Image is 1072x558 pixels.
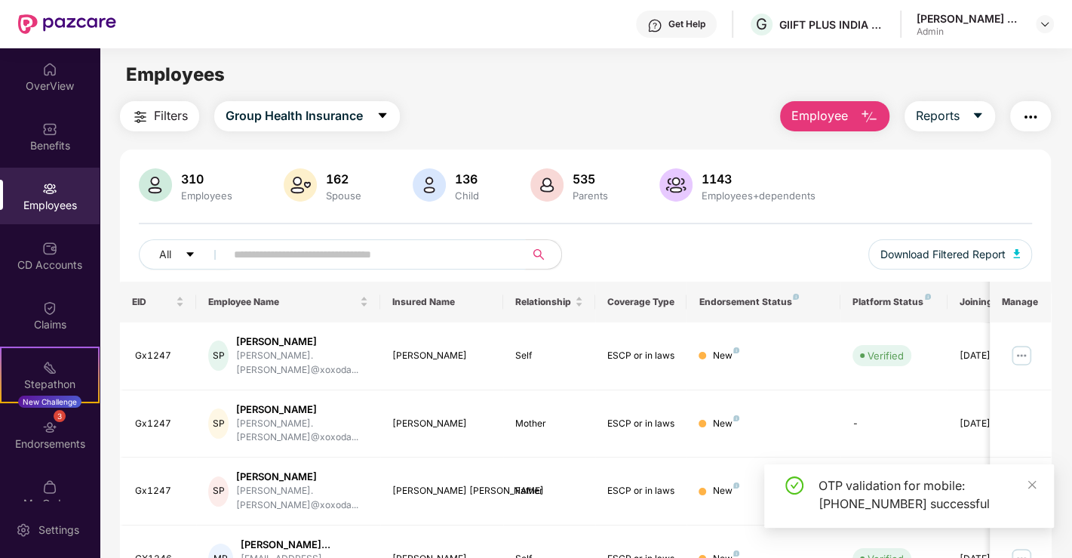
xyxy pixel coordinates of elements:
div: ESCP or in laws [607,349,675,363]
div: [PERSON_NAME].[PERSON_NAME]@xoxoda... [236,417,368,445]
img: svg+xml;base64,PHN2ZyB4bWxucz0iaHR0cDovL3d3dy53My5vcmcvMjAwMC9zdmciIHhtbG5zOnhsaW5rPSJodHRwOi8vd3... [530,168,564,202]
img: manageButton [1009,344,1034,368]
div: Parents [570,190,611,202]
img: svg+xml;base64,PHN2ZyB4bWxucz0iaHR0cDovL3d3dy53My5vcmcvMjAwMC9zdmciIHdpZHRoPSIyNCIgaGVpZ2h0PSIyNC... [1021,108,1040,126]
div: [PERSON_NAME] [236,470,368,484]
div: Self [515,349,583,363]
span: close [1027,479,1037,490]
div: [PERSON_NAME] [236,402,368,417]
div: ESCP or in laws [607,417,675,431]
img: svg+xml;base64,PHN2ZyBpZD0iQ2xhaW0iIHhtbG5zPSJodHRwOi8vd3d3LnczLm9yZy8yMDAwL3N2ZyIgd2lkdGg9IjIwIi... [42,301,57,316]
img: svg+xml;base64,PHN2ZyB4bWxucz0iaHR0cDovL3d3dy53My5vcmcvMjAwMC9zdmciIHhtbG5zOnhsaW5rPSJodHRwOi8vd3... [860,108,878,126]
img: svg+xml;base64,PHN2ZyB4bWxucz0iaHR0cDovL3d3dy53My5vcmcvMjAwMC9zdmciIHhtbG5zOnhsaW5rPSJodHRwOi8vd3... [284,168,317,202]
div: 136 [452,171,482,187]
span: Reports [916,106,960,125]
div: ESCP or in laws [607,484,675,498]
img: svg+xml;base64,PHN2ZyBpZD0iSGVscC0zMngzMiIgeG1sbnM9Imh0dHA6Ly93d3cudzMub3JnLzIwMDAvc3ZnIiB3aWR0aD... [647,18,662,33]
div: Verified [868,348,904,363]
div: Gx1247 [135,484,185,498]
td: - [840,390,948,458]
th: Coverage Type [595,282,687,322]
span: Employee [791,106,848,125]
div: Endorsement Status [699,296,828,308]
span: EID [132,296,174,308]
img: svg+xml;base64,PHN2ZyB4bWxucz0iaHR0cDovL3d3dy53My5vcmcvMjAwMC9zdmciIHdpZHRoPSI4IiBoZWlnaHQ9IjgiIH... [733,482,739,489]
img: svg+xml;base64,PHN2ZyBpZD0iTXlfT3JkZXJzIiBkYXRhLW5hbWU9Ik15IE9yZGVycyIgeG1sbnM9Imh0dHA6Ly93d3cudz... [42,479,57,495]
img: svg+xml;base64,PHN2ZyB4bWxucz0iaHR0cDovL3d3dy53My5vcmcvMjAwMC9zdmciIHdpZHRoPSIyNCIgaGVpZ2h0PSIyNC... [131,108,149,126]
div: [PERSON_NAME].[PERSON_NAME]@xoxoda... [236,484,368,513]
button: Allcaret-down [139,239,231,270]
div: 535 [570,171,611,187]
span: caret-down [972,109,984,123]
span: G [756,15,767,33]
img: svg+xml;base64,PHN2ZyBpZD0iQ0RfQWNjb3VudHMiIGRhdGEtbmFtZT0iQ0QgQWNjb3VudHMiIHhtbG5zPSJodHRwOi8vd3... [42,241,57,256]
img: svg+xml;base64,PHN2ZyB4bWxucz0iaHR0cDovL3d3dy53My5vcmcvMjAwMC9zdmciIHdpZHRoPSI4IiBoZWlnaHQ9IjgiIH... [733,415,739,421]
img: svg+xml;base64,PHN2ZyB4bWxucz0iaHR0cDovL3d3dy53My5vcmcvMjAwMC9zdmciIHhtbG5zOnhsaW5rPSJodHRwOi8vd3... [659,168,693,202]
div: [PERSON_NAME] [392,417,491,431]
div: [DATE] [960,349,1027,363]
td: - [840,458,948,526]
div: Stepathon [2,377,98,392]
div: SP [208,341,229,371]
img: svg+xml;base64,PHN2ZyBpZD0iU2V0dGluZy0yMHgyMCIgeG1sbnM9Imh0dHA6Ly93d3cudzMub3JnLzIwMDAvc3ZnIiB3aW... [16,523,31,538]
img: svg+xml;base64,PHN2ZyBpZD0iRW1wbG95ZWVzIiB4bWxucz0iaHR0cDovL3d3dy53My5vcmcvMjAwMC9zdmciIHdpZHRoPS... [42,181,57,196]
th: EID [120,282,197,322]
th: Joining Date [948,282,1040,322]
div: New [712,417,739,431]
button: Filters [120,101,199,131]
div: GIIFT PLUS INDIA PRIVATE LIMITED [779,17,885,32]
button: search [524,239,562,270]
div: SP [208,476,229,507]
div: [PERSON_NAME]... [241,538,368,552]
img: svg+xml;base64,PHN2ZyB4bWxucz0iaHR0cDovL3d3dy53My5vcmcvMjAwMC9zdmciIHhtbG5zOnhsaW5rPSJodHRwOi8vd3... [1013,249,1021,258]
span: Filters [154,106,188,125]
div: Mother [515,417,583,431]
span: Download Filtered Report [880,246,1006,263]
th: Relationship [503,282,595,322]
span: caret-down [376,109,389,123]
div: Admin [917,26,1022,38]
div: Gx1247 [135,417,185,431]
img: svg+xml;base64,PHN2ZyB4bWxucz0iaHR0cDovL3d3dy53My5vcmcvMjAwMC9zdmciIHdpZHRoPSI4IiBoZWlnaHQ9IjgiIH... [793,294,799,300]
div: Get Help [668,18,705,30]
div: [PERSON_NAME].[PERSON_NAME]@xoxoda... [236,349,368,378]
img: svg+xml;base64,PHN2ZyB4bWxucz0iaHR0cDovL3d3dy53My5vcmcvMjAwMC9zdmciIHdpZHRoPSI4IiBoZWlnaHQ9IjgiIH... [733,550,739,556]
img: New Pazcare Logo [18,14,116,34]
button: Reportscaret-down [905,101,995,131]
img: svg+xml;base64,PHN2ZyB4bWxucz0iaHR0cDovL3d3dy53My5vcmcvMjAwMC9zdmciIHdpZHRoPSIyMSIgaGVpZ2h0PSIyMC... [42,360,57,375]
div: New [712,349,739,363]
span: Relationship [515,296,572,308]
span: search [524,248,554,261]
button: Group Health Insurancecaret-down [214,101,400,131]
div: [PERSON_NAME] [236,334,368,349]
img: svg+xml;base64,PHN2ZyB4bWxucz0iaHR0cDovL3d3dy53My5vcmcvMjAwMC9zdmciIHhtbG5zOnhsaW5rPSJodHRwOi8vd3... [413,168,446,202]
div: 162 [323,171,364,187]
span: All [159,246,171,263]
span: Group Health Insurance [226,106,363,125]
div: 310 [178,171,235,187]
th: Employee Name [196,282,380,322]
span: caret-down [185,249,195,261]
img: svg+xml;base64,PHN2ZyB4bWxucz0iaHR0cDovL3d3dy53My5vcmcvMjAwMC9zdmciIHdpZHRoPSI4IiBoZWlnaHQ9IjgiIH... [733,347,739,353]
img: svg+xml;base64,PHN2ZyBpZD0iQmVuZWZpdHMiIHhtbG5zPSJodHRwOi8vd3d3LnczLm9yZy8yMDAwL3N2ZyIgd2lkdGg9Ij... [42,122,57,137]
div: [PERSON_NAME] Deb [917,11,1022,26]
div: [DATE] [960,417,1027,431]
div: [PERSON_NAME] [392,349,491,363]
button: Download Filtered Report [868,239,1033,270]
div: Employees+dependents [699,190,819,202]
div: Employees [178,190,235,202]
span: check-circle [785,476,803,495]
div: 1143 [699,171,819,187]
div: New [712,484,739,498]
div: Gx1247 [135,349,185,363]
div: 3 [54,410,66,422]
div: New Challenge [18,396,81,408]
th: Manage [990,282,1051,322]
th: Insured Name [380,282,503,322]
button: Employee [780,101,889,131]
div: OTP validation for mobile: [PHONE_NUMBER] successful [819,476,1036,513]
img: svg+xml;base64,PHN2ZyB4bWxucz0iaHR0cDovL3d3dy53My5vcmcvMjAwMC9zdmciIHhtbG5zOnhsaW5rPSJodHRwOi8vd3... [139,168,172,202]
img: svg+xml;base64,PHN2ZyBpZD0iSG9tZSIgeG1sbnM9Imh0dHA6Ly93d3cudzMub3JnLzIwMDAvc3ZnIiB3aWR0aD0iMjAiIG... [42,62,57,77]
div: Platform Status [852,296,935,308]
div: Father [515,484,583,498]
